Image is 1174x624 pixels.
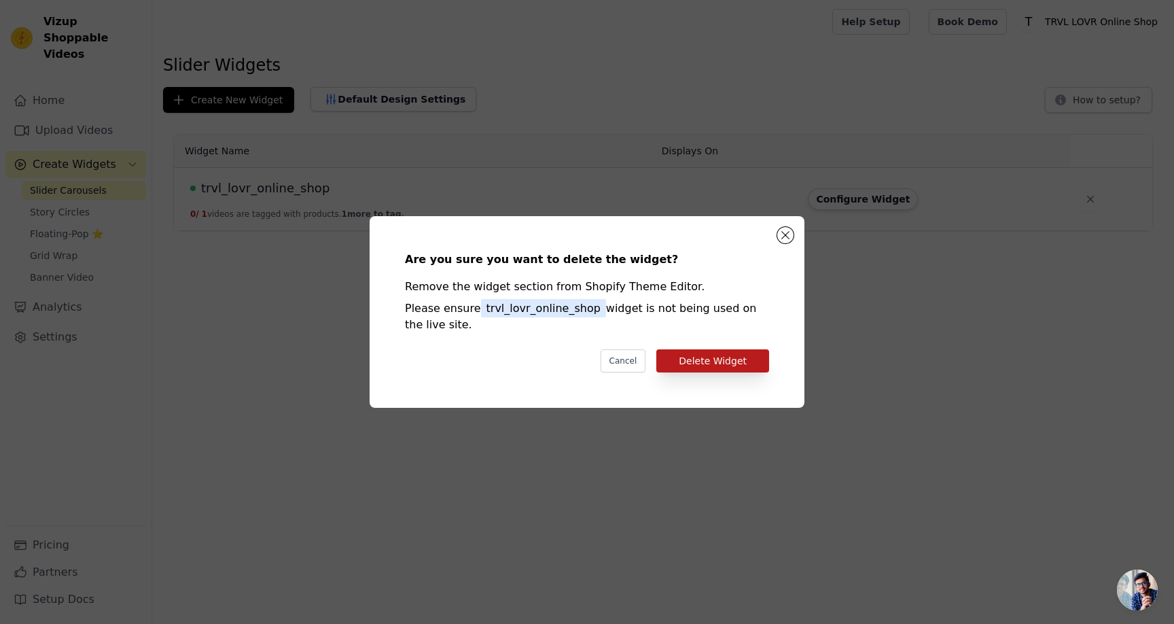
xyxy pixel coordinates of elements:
[777,227,794,243] button: Close modal
[405,252,769,268] div: Are you sure you want to delete the widget?
[405,279,769,295] div: Remove the widget section from Shopify Theme Editor.
[1117,570,1158,610] div: Chat öffnen
[656,349,769,372] button: Delete Widget
[405,300,769,333] div: Please ensure widget is not being used on the live site.
[601,349,646,372] button: Cancel
[481,299,606,317] span: trvl_lovr_online_shop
